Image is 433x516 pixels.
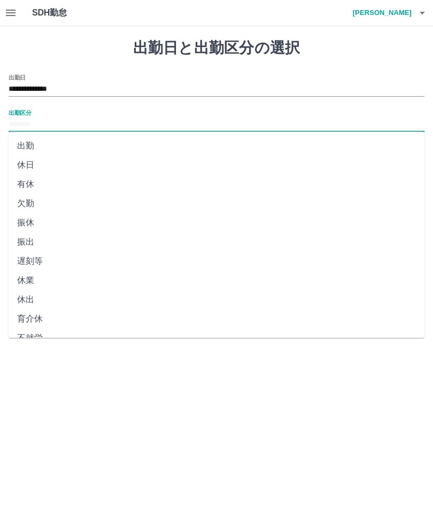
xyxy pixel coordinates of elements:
label: 出勤日 [9,73,26,81]
li: 振出 [9,232,424,252]
li: 不就労 [9,329,424,348]
li: 振休 [9,213,424,232]
li: 欠勤 [9,194,424,213]
li: 休業 [9,271,424,290]
li: 有休 [9,175,424,194]
li: 休出 [9,290,424,309]
li: 遅刻等 [9,252,424,271]
label: 出勤区分 [9,108,31,116]
li: 休日 [9,155,424,175]
li: 出勤 [9,136,424,155]
h1: 出勤日と出勤区分の選択 [9,39,424,57]
li: 育介休 [9,309,424,329]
